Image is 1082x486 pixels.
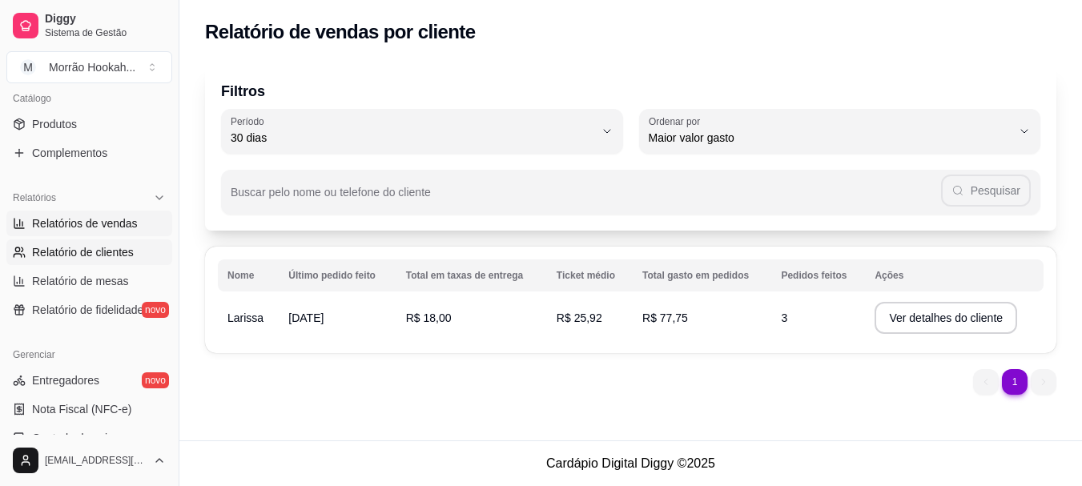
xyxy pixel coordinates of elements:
[6,6,172,45] a: DiggySistema de Gestão
[6,51,172,83] button: Select a team
[875,302,1017,334] button: Ver detalhes do cliente
[32,302,143,318] span: Relatório de fidelidade
[221,80,1040,102] p: Filtros
[32,401,131,417] span: Nota Fiscal (NFC-e)
[6,239,172,265] a: Relatório de clientes
[32,215,138,231] span: Relatórios de vendas
[6,396,172,422] a: Nota Fiscal (NFC-e)
[32,145,107,161] span: Complementos
[6,268,172,294] a: Relatório de mesas
[32,273,129,289] span: Relatório de mesas
[32,116,77,132] span: Produtos
[6,425,172,451] a: Controle de caixa
[547,259,633,291] th: Ticket médio
[781,311,787,324] span: 3
[45,454,147,467] span: [EMAIL_ADDRESS][DOMAIN_NAME]
[231,191,941,207] input: Buscar pelo nome ou telefone do cliente
[771,259,865,291] th: Pedidos feitos
[32,372,99,388] span: Entregadores
[6,368,172,393] a: Entregadoresnovo
[557,311,602,324] span: R$ 25,92
[633,259,771,291] th: Total gasto em pedidos
[6,441,172,480] button: [EMAIL_ADDRESS][DOMAIN_NAME]
[227,311,263,324] span: Larissa
[288,311,324,324] span: [DATE]
[49,59,135,75] div: Morrão Hookah ...
[45,26,166,39] span: Sistema de Gestão
[32,244,134,260] span: Relatório de clientes
[865,259,1044,291] th: Ações
[6,86,172,111] div: Catálogo
[218,259,279,291] th: Nome
[279,259,396,291] th: Último pedido feito
[642,311,688,324] span: R$ 77,75
[32,430,119,446] span: Controle de caixa
[1002,369,1028,395] li: pagination item 1 active
[6,211,172,236] a: Relatórios de vendas
[45,12,166,26] span: Diggy
[649,114,706,128] label: Ordenar por
[179,440,1082,486] footer: Cardápio Digital Diggy © 2025
[639,109,1041,154] button: Ordenar porMaior valor gasto
[205,19,476,45] h2: Relatório de vendas por cliente
[6,297,172,323] a: Relatório de fidelidadenovo
[396,259,547,291] th: Total em taxas de entrega
[231,114,269,128] label: Período
[6,342,172,368] div: Gerenciar
[406,311,452,324] span: R$ 18,00
[649,130,1012,146] span: Maior valor gasto
[965,361,1064,403] nav: pagination navigation
[20,59,36,75] span: M
[13,191,56,204] span: Relatórios
[6,111,172,137] a: Produtos
[231,130,594,146] span: 30 dias
[221,109,623,154] button: Período30 dias
[6,140,172,166] a: Complementos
